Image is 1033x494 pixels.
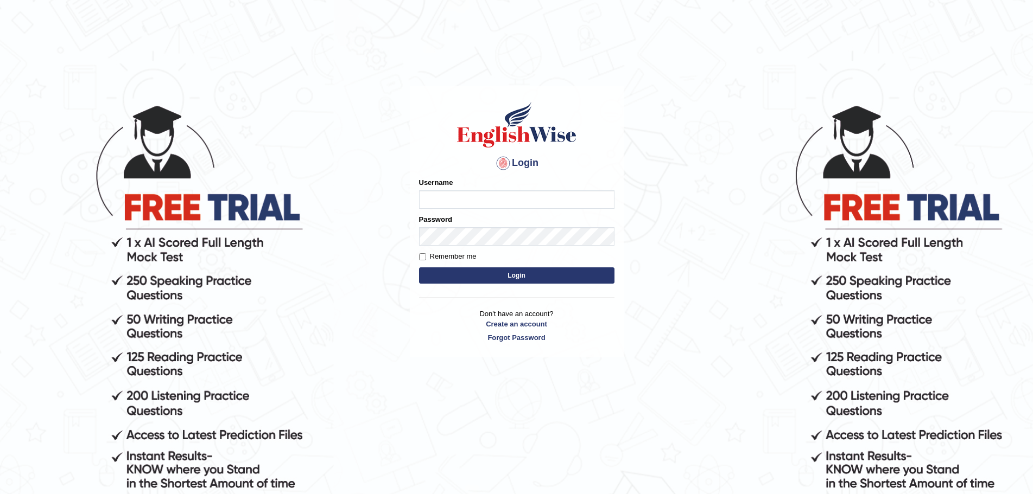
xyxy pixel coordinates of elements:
a: Create an account [419,319,614,329]
p: Don't have an account? [419,309,614,342]
label: Username [419,177,453,188]
a: Forgot Password [419,332,614,343]
h4: Login [419,155,614,172]
label: Password [419,214,452,224]
button: Login [419,267,614,284]
label: Remember me [419,251,477,262]
img: Logo of English Wise sign in for intelligent practice with AI [455,100,579,149]
input: Remember me [419,253,426,260]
